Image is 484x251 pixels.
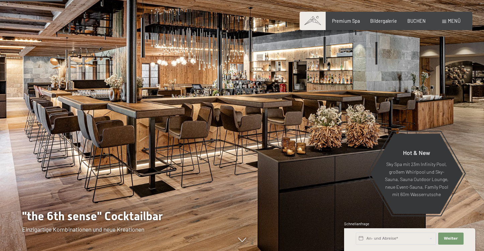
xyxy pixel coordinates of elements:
[403,149,430,156] span: Hot & New
[407,18,426,24] a: BUCHEN
[370,18,397,24] a: Bildergalerie
[444,236,458,241] span: Weiter
[344,222,369,226] span: Schnellanfrage
[370,133,463,214] a: Hot & New Sky Spa mit 23m Infinity Pool, großem Whirlpool und Sky-Sauna, Sauna Outdoor Lounge, ne...
[438,233,464,245] button: Weiter
[385,161,449,198] p: Sky Spa mit 23m Infinity Pool, großem Whirlpool und Sky-Sauna, Sauna Outdoor Lounge, neue Event-S...
[448,18,461,24] span: Menü
[332,18,360,24] a: Premium Spa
